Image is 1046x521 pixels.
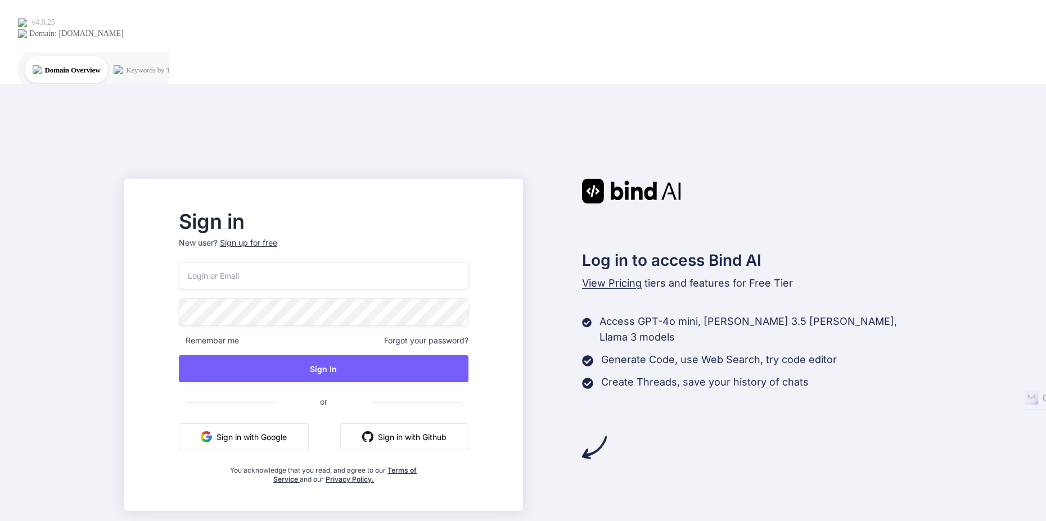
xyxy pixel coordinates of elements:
[362,431,373,442] img: github
[179,237,468,262] p: New user?
[275,388,372,415] span: or
[179,335,239,346] span: Remember me
[582,277,642,289] span: View Pricing
[582,435,607,460] img: arrow
[601,374,809,390] p: Create Threads, save your history of chats
[179,355,468,382] button: Sign In
[18,29,27,38] img: website_grey.svg
[45,66,101,74] div: Domain Overview
[582,179,681,203] img: Bind AI logo
[220,237,277,248] div: Sign up for free
[31,18,55,27] div: v 4.0.25
[179,423,309,450] button: Sign in with Google
[201,431,212,442] img: google
[179,212,468,230] h2: Sign in
[18,18,27,27] img: logo_orange.svg
[601,352,837,368] p: Generate Code, use Web Search, try code editor
[273,466,417,483] a: Terms of Service
[114,65,123,74] img: tab_keywords_by_traffic_grey.svg
[599,314,922,345] p: Access GPT-4o mini, [PERSON_NAME] 3.5 [PERSON_NAME], Llama 3 models
[384,335,468,346] span: Forgot your password?
[227,459,421,484] div: You acknowledge that you read, and agree to our and our
[126,66,186,74] div: Keywords by Traffic
[326,475,374,483] a: Privacy Policy.
[179,262,468,289] input: Login or Email
[29,29,124,38] div: Domain: [DOMAIN_NAME]
[582,275,922,291] p: tiers and features for Free Tier
[582,248,922,272] h2: Log in to access Bind AI
[340,423,468,450] button: Sign in with Github
[33,65,42,74] img: tab_domain_overview_orange.svg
